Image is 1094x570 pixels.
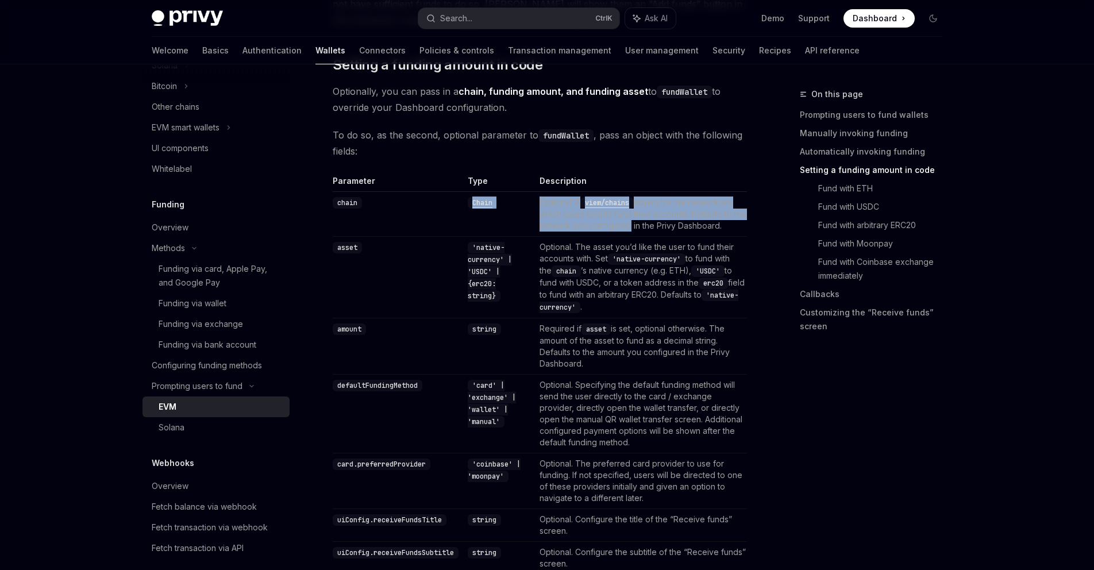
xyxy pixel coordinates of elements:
td: Optional. A object for the network on which users should fund their accounts. Defaults to the net... [535,191,747,236]
a: Solana [142,417,290,438]
a: Demo [761,13,784,24]
code: chain [333,197,362,209]
a: Setting a funding amount in code [800,161,952,179]
div: Methods [152,241,185,255]
h5: Webhooks [152,456,194,470]
span: Ctrl K [595,14,613,23]
strong: chain, funding amount, and funding asset [459,86,648,97]
button: Toggle dark mode [924,9,942,28]
code: 'native-currency' [608,253,685,265]
a: Welcome [152,37,188,64]
a: Fund with arbitrary ERC20 [818,216,952,234]
a: Fund with ETH [818,179,952,198]
div: Configuring funding methods [152,359,262,372]
code: fundWallet [538,129,594,142]
div: Other chains [152,100,199,114]
a: Automatically invoking funding [800,142,952,161]
img: dark logo [152,10,223,26]
code: 'USDC' [691,265,725,277]
span: Optionally, you can pass in a to to override your Dashboard configuration. [333,83,747,115]
a: Authentication [242,37,302,64]
td: Required if is set, optional otherwise. The amount of the asset to fund as a decimal string. Defa... [535,318,747,374]
a: User management [625,37,699,64]
span: Dashboard [853,13,897,24]
div: UI components [152,141,209,155]
code: 'coinbase' | 'moonpay' [468,459,521,482]
a: Policies & controls [419,37,494,64]
a: Fund with USDC [818,198,952,216]
div: EVM [159,400,176,414]
a: Recipes [759,37,791,64]
td: Optional. The preferred card provider to use for funding. If not specified, users will be directe... [535,453,747,509]
span: Ask AI [645,13,668,24]
a: Fetch transaction via API [142,538,290,559]
a: Funding via exchange [142,314,290,334]
a: Configuring funding methods [142,355,290,376]
td: Optional. Configure the title of the “Receive funds” screen. [535,509,747,541]
a: Funding via card, Apple Pay, and Google Pay [142,259,290,293]
a: viem/chains [580,197,634,207]
a: Manually invoking funding [800,124,952,142]
span: On this page [811,87,863,101]
div: Funding via bank account [159,338,256,352]
code: Chain [468,197,497,209]
div: Prompting users to fund [152,379,242,393]
td: Optional. The asset you’d like the user to fund their accounts with. Set to fund with the ’s nati... [535,236,747,318]
span: Setting a funding amount in code [333,56,542,74]
button: Search...CtrlK [418,8,619,29]
code: erc20 [699,278,728,289]
code: chain [552,265,581,277]
div: Funding via card, Apple Pay, and Google Pay [159,262,283,290]
div: Search... [440,11,472,25]
a: Whitelabel [142,159,290,179]
a: Customizing the “Receive funds” screen [800,303,952,336]
code: 'card' | 'exchange' | 'wallet' | 'manual' [468,380,516,427]
th: Type [463,175,535,192]
code: fundWallet [657,86,712,98]
a: Connectors [359,37,406,64]
a: Basics [202,37,229,64]
code: string [468,323,501,335]
code: asset [333,242,362,253]
span: To do so, as the second, optional parameter to , pass an object with the following fields: [333,127,747,159]
code: amount [333,323,366,335]
div: Solana [159,421,184,434]
code: defaultFundingMethod [333,380,422,391]
a: Other chains [142,97,290,117]
div: Overview [152,221,188,234]
div: EVM smart wallets [152,121,219,134]
a: UI components [142,138,290,159]
a: Fetch balance via webhook [142,496,290,517]
a: Transaction management [508,37,611,64]
h5: Funding [152,198,184,211]
code: asset [581,323,611,335]
div: Whitelabel [152,162,192,176]
code: viem/chains [580,197,634,209]
a: Overview [142,217,290,238]
a: Callbacks [800,285,952,303]
a: Wallets [315,37,345,64]
a: Fetch transaction via webhook [142,517,290,538]
button: Ask AI [625,8,676,29]
th: Description [535,175,747,192]
div: Fetch transaction via webhook [152,521,268,534]
a: Dashboard [843,9,915,28]
div: Overview [152,479,188,493]
div: Fetch balance via webhook [152,500,257,514]
a: Overview [142,476,290,496]
code: string [468,547,501,559]
a: Chain [468,197,497,207]
code: 'native-currency' | 'USDC' | {erc20: string} [468,242,512,302]
td: Optional. Specifying the default funding method will send the user directly to the card / exchang... [535,374,747,453]
code: string [468,514,501,526]
code: card.preferredProvider [333,459,430,470]
div: Funding via wallet [159,296,226,310]
a: Funding via wallet [142,293,290,314]
code: uiConfig.receiveFundsTitle [333,514,446,526]
a: Prompting users to fund wallets [800,106,952,124]
div: Bitcoin [152,79,177,93]
a: Fund with Coinbase exchange immediately [818,253,952,285]
a: Fund with Moonpay [818,234,952,253]
a: Security [712,37,745,64]
div: Fetch transaction via API [152,541,244,555]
